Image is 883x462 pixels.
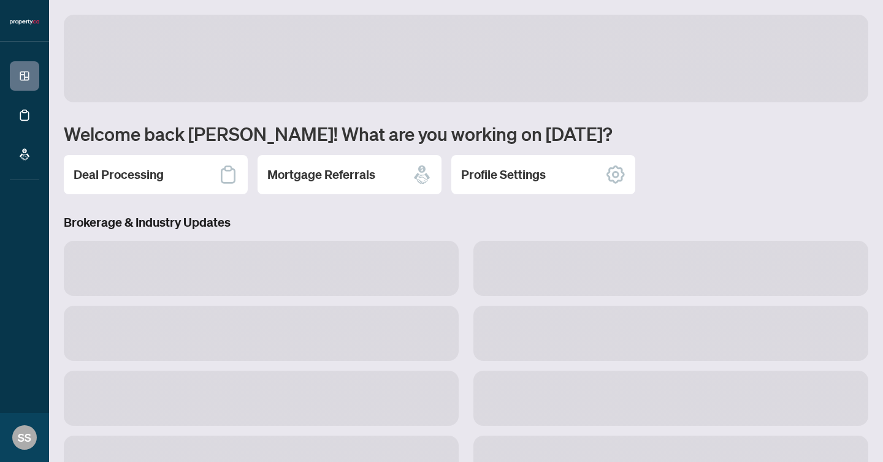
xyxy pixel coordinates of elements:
[461,166,546,183] h2: Profile Settings
[64,214,868,231] h3: Brokerage & Industry Updates
[18,429,31,446] span: SS
[74,166,164,183] h2: Deal Processing
[10,18,39,26] img: logo
[267,166,375,183] h2: Mortgage Referrals
[64,122,868,145] h1: Welcome back [PERSON_NAME]! What are you working on [DATE]?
